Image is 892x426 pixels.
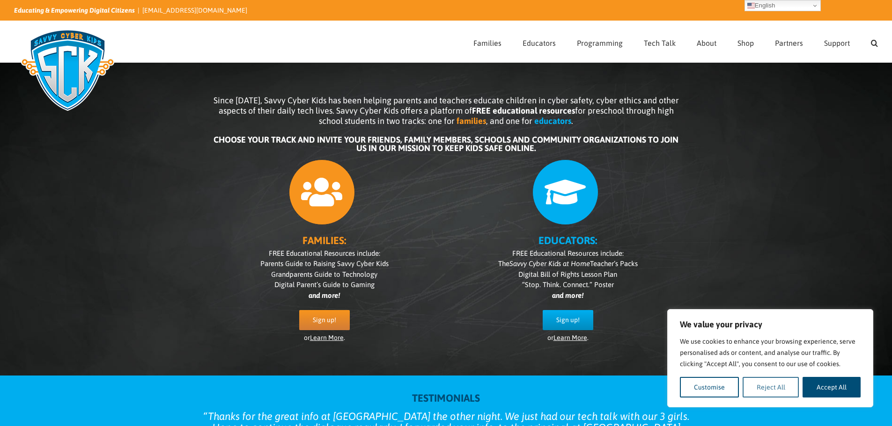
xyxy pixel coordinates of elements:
[543,310,593,330] a: Sign up!
[14,23,121,117] img: Savvy Cyber Kids Logo
[486,116,532,126] span: , and one for
[697,39,716,47] span: About
[14,7,135,14] i: Educating & Empowering Digital Citizens
[522,281,614,289] span: “Stop. Think. Connect.” Poster
[644,39,676,47] span: Tech Talk
[309,291,340,299] i: and more!
[260,260,389,267] span: Parents Guide to Raising Savvy Cyber Kids
[313,316,336,324] span: Sign up!
[534,116,571,126] b: educators
[299,310,350,330] a: Sign up!
[304,334,345,341] span: or .
[547,334,589,341] span: or .
[271,270,377,278] span: Grandparents Guide to Technology
[871,21,878,62] a: Search
[214,95,679,126] span: Since [DATE], Savvy Cyber Kids has been helping parents and teachers educate children in cyber sa...
[552,291,583,299] i: and more!
[472,106,575,116] b: FREE educational resources
[498,260,638,267] span: The Teacher’s Packs
[775,39,803,47] span: Partners
[473,21,878,62] nav: Main Menu
[269,249,380,257] span: FREE Educational Resources include:
[274,281,375,289] span: Digital Parent’s Guide to Gaming
[571,116,573,126] span: .
[553,334,587,341] a: Learn More
[803,377,861,397] button: Accept All
[523,39,556,47] span: Educators
[457,116,486,126] b: families
[680,336,861,369] p: We use cookies to enhance your browsing experience, serve personalised ads or content, and analys...
[512,249,624,257] span: FREE Educational Resources include:
[518,270,617,278] span: Digital Bill of Rights Lesson Plan
[412,392,480,404] strong: TESTIMONIALS
[577,21,623,62] a: Programming
[743,377,799,397] button: Reject All
[310,334,344,341] a: Learn More
[142,7,247,14] a: [EMAIL_ADDRESS][DOMAIN_NAME]
[473,21,501,62] a: Families
[556,316,580,324] span: Sign up!
[644,21,676,62] a: Tech Talk
[737,39,754,47] span: Shop
[302,234,346,246] b: FAMILIES:
[737,21,754,62] a: Shop
[747,2,755,9] img: en
[473,39,501,47] span: Families
[509,260,590,267] i: Savvy Cyber Kids at Home
[775,21,803,62] a: Partners
[523,21,556,62] a: Educators
[680,319,861,330] p: We value your privacy
[214,135,678,153] b: CHOOSE YOUR TRACK AND INVITE YOUR FRIENDS, FAMILY MEMBERS, SCHOOLS AND COMMUNITY ORGANIZATIONS TO...
[577,39,623,47] span: Programming
[697,21,716,62] a: About
[824,39,850,47] span: Support
[538,234,597,246] b: EDUCATORS:
[824,21,850,62] a: Support
[680,377,739,397] button: Customise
